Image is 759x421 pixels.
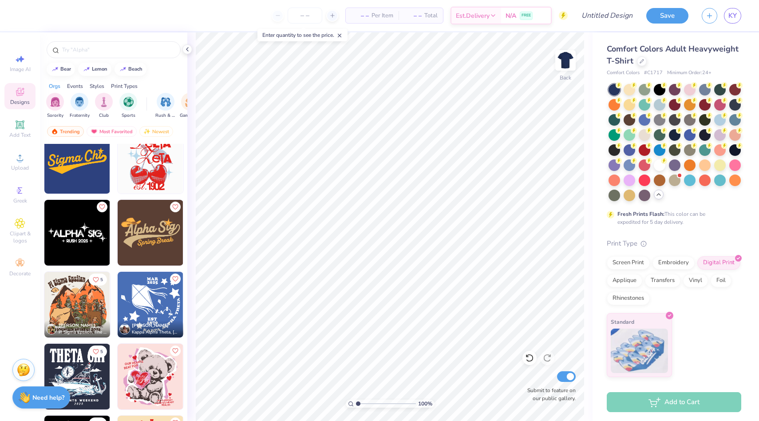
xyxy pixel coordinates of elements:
[9,270,31,277] span: Decorate
[170,346,181,356] button: Like
[10,66,31,73] span: Image AI
[100,278,103,282] span: 5
[667,69,712,77] span: Minimum Order: 24 +
[288,8,322,24] input: – –
[61,45,175,54] input: Try "Alpha"
[46,93,64,119] div: filter for Sorority
[92,67,107,71] div: lemon
[59,329,107,336] span: Pi Sigma Epsilon, The [US_STATE][GEOGRAPHIC_DATA]
[711,274,731,287] div: Foil
[683,274,708,287] div: Vinyl
[617,210,664,218] strong: Fresh Prints Flash:
[155,112,176,119] span: Rush & Bid
[110,272,175,338] img: 0411bf95-0a8b-4a30-8263-66863c2da6ed
[50,97,60,107] img: Sorority Image
[44,344,110,409] img: 66a9a60e-e1b6-4321-8167-6711018d99bf
[372,11,393,20] span: Per Item
[180,93,200,119] button: filter button
[170,202,181,212] button: Like
[617,210,727,226] div: This color can be expedited for 5 day delivery.
[95,93,113,119] button: filter button
[132,322,169,329] span: [PERSON_NAME]
[185,97,195,107] img: Game Day Image
[99,97,109,107] img: Club Image
[644,69,663,77] span: # C1717
[9,131,31,139] span: Add Text
[257,29,348,41] div: Enter quantity to see the price.
[99,112,109,119] span: Club
[424,11,438,20] span: Total
[70,93,90,119] div: filter for Fraternity
[574,7,640,24] input: Untitled Design
[123,97,134,107] img: Sports Image
[51,67,59,72] img: trend_line.gif
[111,82,138,90] div: Print Types
[607,238,741,249] div: Print Type
[70,93,90,119] button: filter button
[44,128,110,194] img: 5b39f62c-3728-47fa-87c9-92425e04eb2d
[97,202,107,212] button: Like
[645,274,680,287] div: Transfers
[724,8,741,24] a: KY
[560,74,571,82] div: Back
[4,230,36,244] span: Clipart & logos
[118,200,183,266] img: 75feeff3-2fd5-4a12-b127-b6dd0be0979b
[59,322,95,329] span: [PERSON_NAME]
[139,126,173,137] div: Newest
[44,272,110,338] img: 31c1365a-baba-4b15-9da0-0a216cddd69d
[47,63,75,76] button: bear
[91,128,98,135] img: most_fav.gif
[78,63,111,76] button: lemon
[70,112,90,119] span: Fraternity
[118,272,183,338] img: 8c50de41-5c32-4bc1-a8f2-268267c56fcc
[32,393,64,402] strong: Need help?
[44,200,110,266] img: 4e2ed939-2fa0-4ba2-bb6e-c5287edde898
[155,93,176,119] button: filter button
[607,256,650,270] div: Screen Print
[47,126,84,137] div: Trending
[75,97,84,107] img: Fraternity Image
[522,12,531,19] span: FREE
[10,99,30,106] span: Designs
[180,93,200,119] div: filter for Game Day
[183,128,249,194] img: 4fc06098-c146-4436-a909-68efa75c5985
[60,67,71,71] div: bear
[89,274,107,286] button: Like
[607,44,739,66] span: Comfort Colors Adult Heavyweight T-Shirt
[46,324,57,334] img: Avatar
[115,63,146,76] button: beach
[49,82,60,90] div: Orgs
[90,82,104,90] div: Styles
[697,256,740,270] div: Digital Print
[611,317,634,326] span: Standard
[95,93,113,119] div: filter for Club
[611,329,668,373] img: Standard
[89,346,107,357] button: Like
[119,93,137,119] button: filter button
[128,67,142,71] div: beach
[143,128,150,135] img: Newest.gif
[404,11,422,20] span: – –
[110,128,175,194] img: f1dfb822-69d9-4d77-826f-dedb5c20ffc0
[183,344,249,409] img: 6638aa42-198f-4fe2-ab0b-9931755beef8
[119,67,126,72] img: trend_line.gif
[47,112,63,119] span: Sorority
[11,164,29,171] span: Upload
[180,112,200,119] span: Game Day
[418,400,432,408] span: 100 %
[155,93,176,119] div: filter for Rush & Bid
[161,97,171,107] img: Rush & Bid Image
[607,292,650,305] div: Rhinestones
[119,93,137,119] div: filter for Sports
[122,112,135,119] span: Sports
[170,274,181,284] button: Like
[13,197,27,204] span: Greek
[652,256,695,270] div: Embroidery
[607,274,642,287] div: Applique
[110,344,175,409] img: f2a734d5-6847-4d6c-aa51-d4bc05ff4b0b
[557,52,574,69] img: Back
[118,128,183,194] img: e94a485f-442b-496b-8595-e251635baa5d
[119,324,130,334] img: Avatar
[87,126,137,137] div: Most Favorited
[100,350,103,354] span: 5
